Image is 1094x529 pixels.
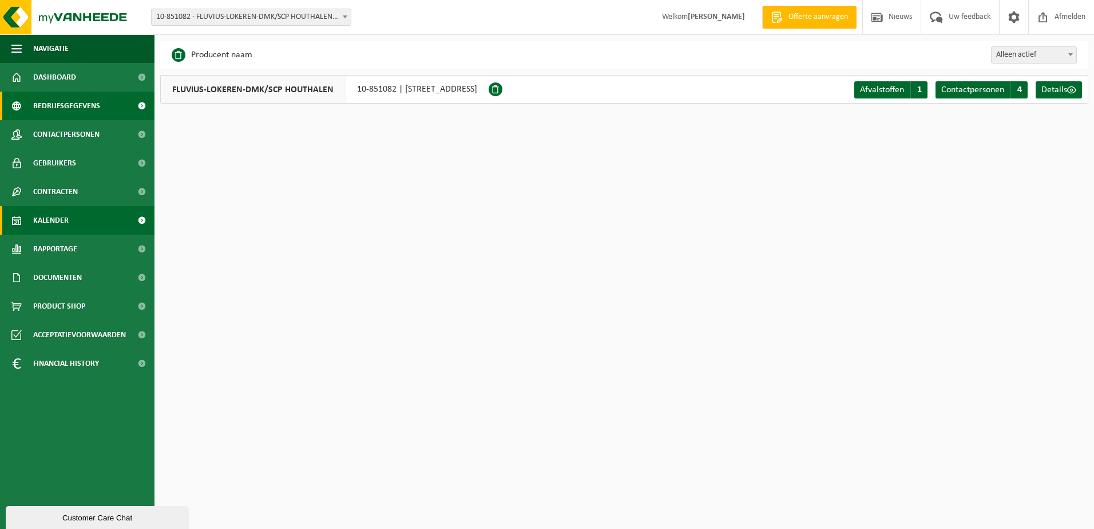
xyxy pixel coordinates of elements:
[160,75,489,104] div: 10-851082 | [STREET_ADDRESS]
[33,63,76,92] span: Dashboard
[762,6,857,29] a: Offerte aanvragen
[33,149,76,177] span: Gebruikers
[991,46,1077,64] span: Alleen actief
[33,349,99,378] span: Financial History
[688,13,745,21] strong: [PERSON_NAME]
[910,81,927,98] span: 1
[6,504,191,529] iframe: chat widget
[151,9,351,26] span: 10-851082 - FLUVIUS-LOKEREN-DMK/SCP HOUTHALEN - HOUTHALEN
[992,47,1076,63] span: Alleen actief
[33,92,100,120] span: Bedrijfsgegevens
[860,85,904,94] span: Afvalstoffen
[941,85,1004,94] span: Contactpersonen
[33,120,100,149] span: Contactpersonen
[1041,85,1067,94] span: Details
[1010,81,1028,98] span: 4
[152,9,351,25] span: 10-851082 - FLUVIUS-LOKEREN-DMK/SCP HOUTHALEN - HOUTHALEN
[33,292,85,321] span: Product Shop
[161,76,346,103] span: FLUVIUS-LOKEREN-DMK/SCP HOUTHALEN
[172,46,252,64] li: Producent naam
[33,235,77,263] span: Rapportage
[33,177,78,206] span: Contracten
[854,81,927,98] a: Afvalstoffen 1
[786,11,851,23] span: Offerte aanvragen
[936,81,1028,98] a: Contactpersonen 4
[33,263,82,292] span: Documenten
[33,321,126,349] span: Acceptatievoorwaarden
[1036,81,1082,98] a: Details
[33,34,69,63] span: Navigatie
[33,206,69,235] span: Kalender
